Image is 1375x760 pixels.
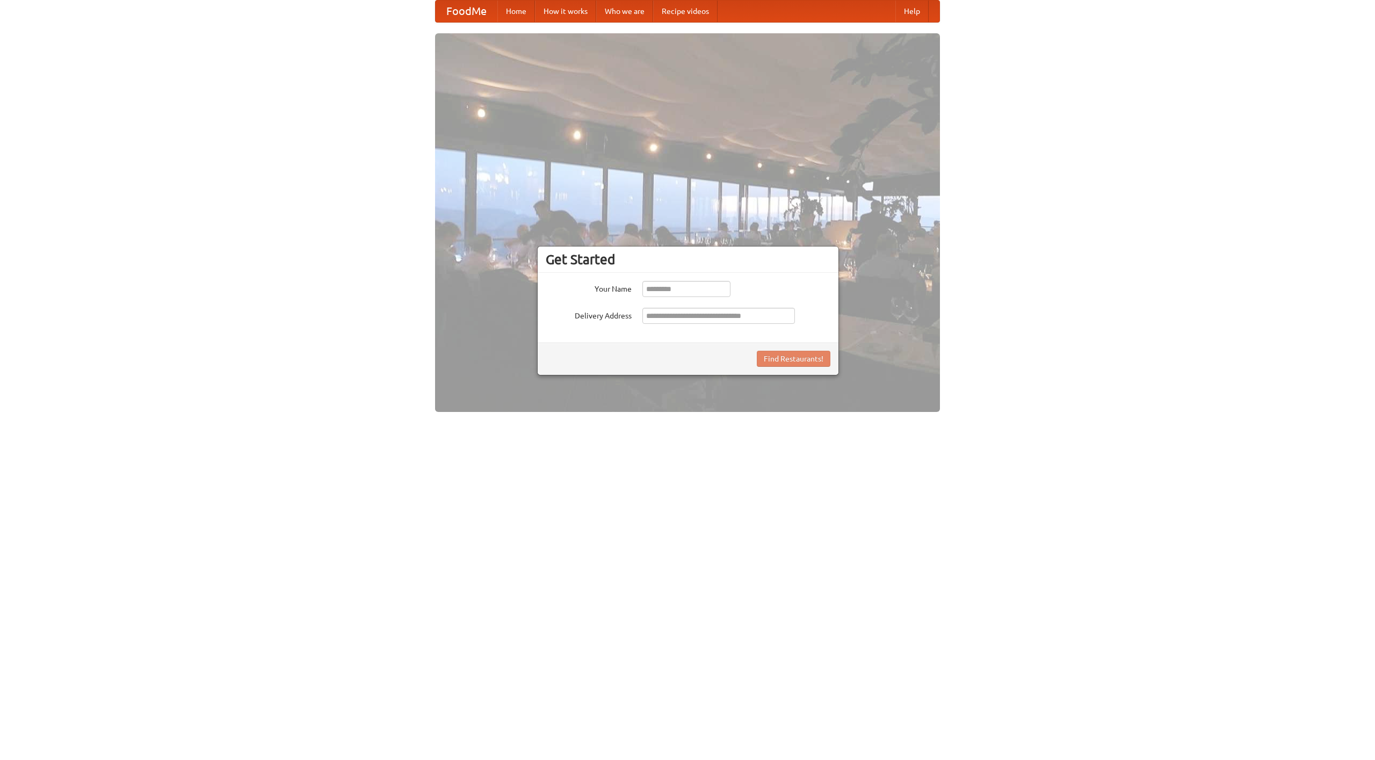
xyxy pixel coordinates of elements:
label: Delivery Address [546,308,632,321]
a: Recipe videos [653,1,718,22]
a: FoodMe [436,1,497,22]
button: Find Restaurants! [757,351,830,367]
a: Home [497,1,535,22]
a: How it works [535,1,596,22]
a: Who we are [596,1,653,22]
h3: Get Started [546,251,830,267]
a: Help [895,1,929,22]
label: Your Name [546,281,632,294]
